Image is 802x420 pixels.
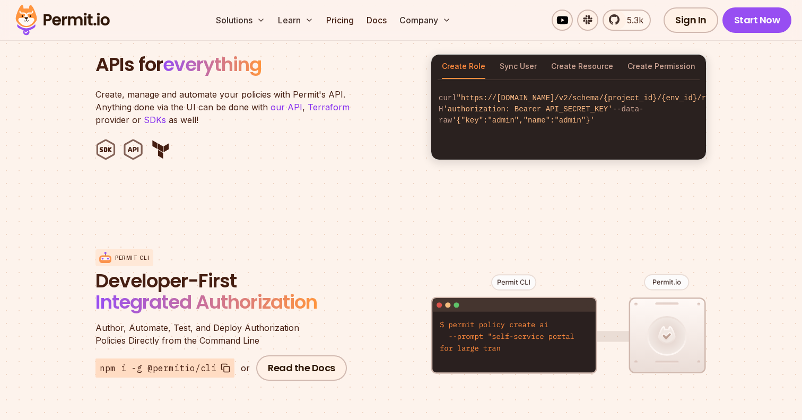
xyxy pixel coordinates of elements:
span: npm i -g @permitio/cli [100,362,216,374]
a: Read the Docs [256,355,347,381]
p: Create, manage and automate your policies with Permit's API. Anything done via the UI can be done... [95,88,361,126]
a: Terraform [308,102,350,112]
a: 5.3k [603,10,651,31]
h2: APIs for [95,54,418,75]
span: 5.3k [621,14,643,27]
span: 'authorization: Bearer API_SECRET_KEY' [443,105,612,113]
span: Integrated Authorization [95,288,317,316]
span: Developer-First [95,270,350,292]
button: Company [395,10,455,31]
p: Permit CLI [115,254,149,262]
span: '{"key":"admin","name":"admin"}' [452,116,595,125]
code: curl -H --data-raw [431,84,706,135]
button: Learn [274,10,318,31]
button: Solutions [212,10,269,31]
button: Create Role [442,55,485,79]
a: Docs [362,10,391,31]
span: everything [163,51,261,78]
p: Policies Directly from the Command Line [95,321,350,347]
a: SDKs [144,115,166,125]
a: Start Now [722,7,792,33]
div: or [241,362,250,374]
a: Sign In [664,7,718,33]
button: Sync User [500,55,537,79]
button: Create Resource [551,55,613,79]
a: Pricing [322,10,358,31]
img: Permit logo [11,2,115,38]
button: npm i -g @permitio/cli [95,358,234,378]
button: Create Permission [627,55,695,79]
span: "https://[DOMAIN_NAME]/v2/schema/{project_id}/{env_id}/roles" [457,94,728,102]
a: our API [271,102,302,112]
span: Author, Automate, Test, and Deploy Authorization [95,321,350,334]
